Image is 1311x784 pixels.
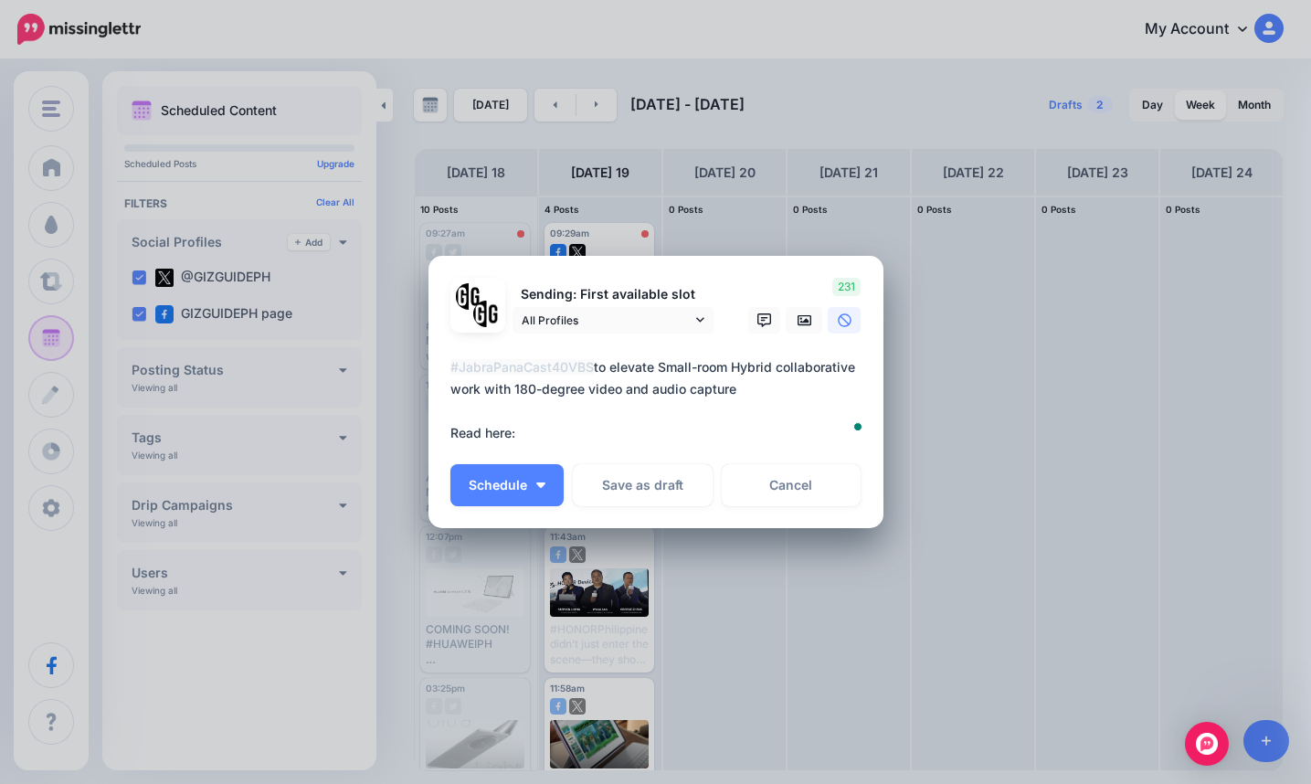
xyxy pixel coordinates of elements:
a: All Profiles [513,307,714,334]
p: Sending: First available slot [513,284,714,305]
img: JT5sWCfR-79925.png [473,301,500,327]
span: All Profiles [522,311,692,330]
a: Cancel [722,464,862,506]
button: Schedule [450,464,564,506]
button: Save as draft [573,464,713,506]
img: 353459792_649996473822713_4483302954317148903_n-bsa138318.png [456,283,482,310]
img: arrow-down-white.png [536,482,545,488]
textarea: To enrich screen reader interactions, please activate Accessibility in Grammarly extension settings [450,356,871,444]
div: to elevate Small-room Hybrid collaborative work with 180-degree video and audio capture Read here: [450,356,871,444]
mark: #JabraPanaCast40VBS [450,359,594,375]
span: 231 [832,278,861,296]
div: Open Intercom Messenger [1185,722,1229,766]
span: Schedule [469,479,527,492]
